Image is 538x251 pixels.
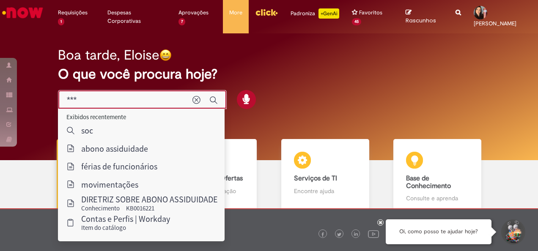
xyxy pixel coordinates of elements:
[474,20,516,27] span: [PERSON_NAME]
[58,48,159,63] h2: Boa tarde, Eloise
[58,18,64,25] span: 1
[318,8,339,19] p: +GenAi
[269,139,382,212] a: Serviços de TI Encontre ajuda
[44,139,157,212] a: Tirar dúvidas Tirar dúvidas com Lupi Assist e Gen Ai
[386,219,491,244] div: Oi, como posso te ajudar hoje?
[107,8,165,25] span: Despesas Corporativas
[406,174,451,190] b: Base de Conhecimento
[291,8,339,19] div: Padroniza
[229,8,242,17] span: More
[294,174,337,183] b: Serviços de TI
[178,18,186,25] span: 7
[500,219,525,245] button: Iniciar Conversa de Suporte
[337,232,341,237] img: logo_footer_twitter.png
[406,194,469,202] p: Consulte e aprenda
[294,187,357,195] p: Encontre ajuda
[359,8,382,17] span: Favoritos
[406,9,443,25] a: Rascunhos
[406,16,436,25] span: Rascunhos
[58,67,480,82] h2: O que você procura hoje?
[368,228,379,239] img: logo_footer_youtube.png
[58,8,88,17] span: Requisições
[178,8,209,17] span: Aprovações
[255,6,278,19] img: click_logo_yellow_360x200.png
[159,49,172,61] img: happy-face.png
[321,232,325,237] img: logo_footer_facebook.png
[352,18,361,25] span: 45
[354,232,358,237] img: logo_footer_linkedin.png
[1,4,44,21] img: ServiceNow
[382,139,494,212] a: Base de Conhecimento Consulte e aprenda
